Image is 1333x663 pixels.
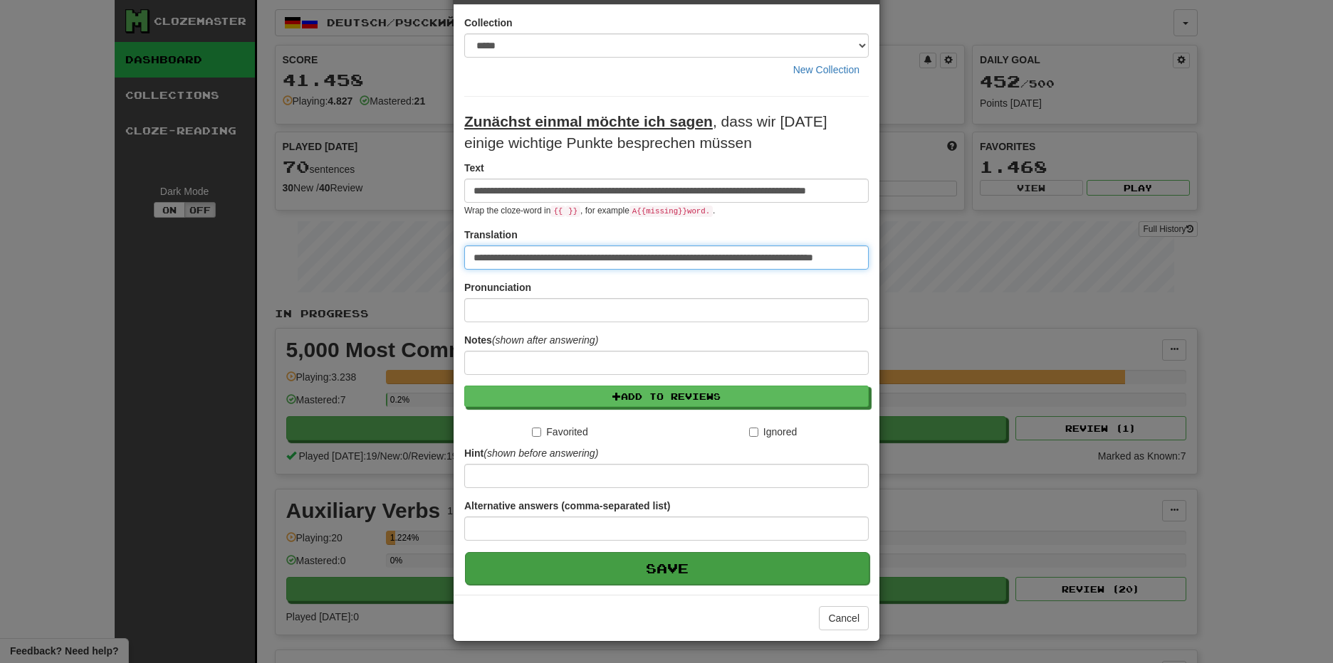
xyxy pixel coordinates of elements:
p: , dass wir [DATE] einige wichtige Punkte besprechen müssen [464,111,869,154]
label: Notes [464,333,598,347]
input: Ignored [749,428,758,437]
u: Zunächst einmal möchte ich sagen [464,113,713,129]
label: Pronunciation [464,280,531,295]
code: {{ [550,206,565,217]
em: (shown before answering) [483,447,598,459]
small: Wrap the cloze-word in , for example . [464,206,715,216]
button: Cancel [819,606,869,630]
label: Ignored [749,425,797,439]
label: Favorited [532,425,587,439]
button: New Collection [784,58,869,82]
label: Text [464,161,484,175]
label: Alternative answers (comma-separated list) [464,499,670,513]
input: Favorited [532,428,541,437]
button: Save [465,552,869,585]
label: Translation [464,228,518,242]
label: Collection [464,16,513,30]
code: A {{ missing }} word. [629,206,713,217]
em: (shown after answering) [492,334,598,346]
code: }} [565,206,580,217]
label: Hint [464,446,598,460]
button: Add to Reviews [464,386,869,407]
